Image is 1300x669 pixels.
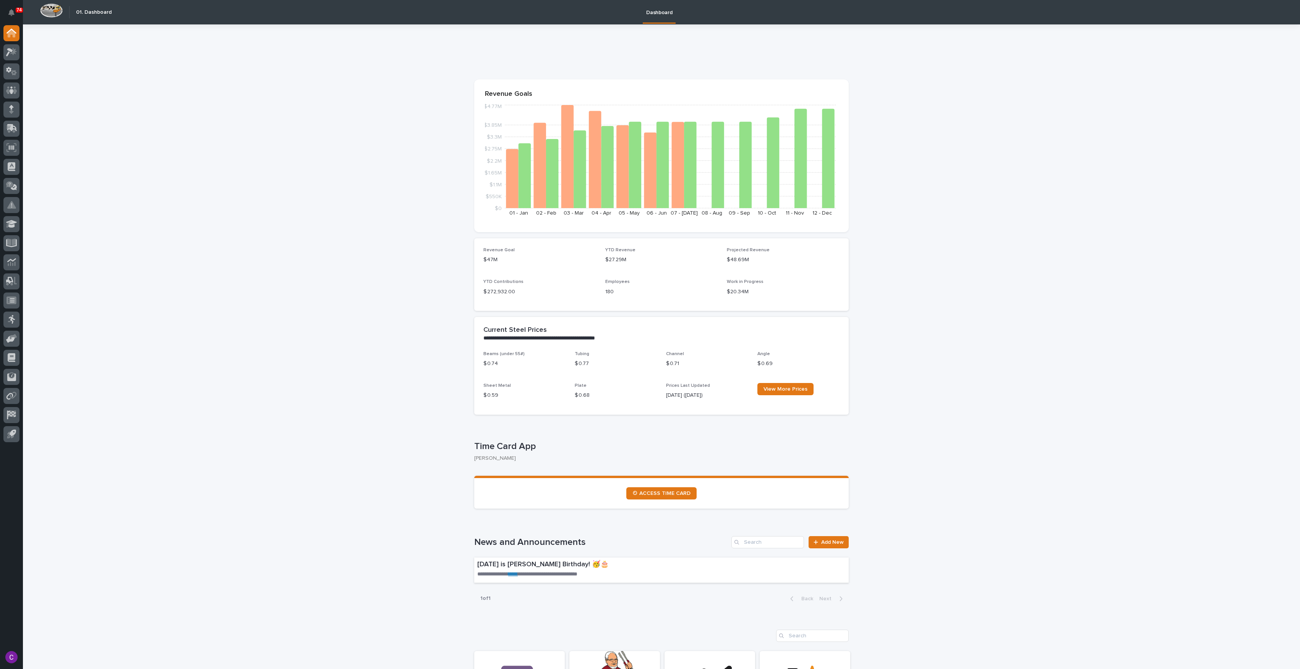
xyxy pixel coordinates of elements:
text: 03 - Mar [564,210,584,216]
p: 180 [605,288,718,296]
span: YTD Revenue [605,248,635,252]
text: 11 - Nov [786,210,804,216]
span: Plate [575,383,587,388]
tspan: $1.1M [490,182,502,187]
p: [PERSON_NAME] [474,455,843,462]
p: $ 0.71 [666,360,748,368]
button: Back [784,595,816,602]
span: Next [819,596,836,601]
h1: News and Announcements [474,537,728,548]
span: Sheet Metal [483,383,511,388]
button: Next [816,595,849,602]
span: Revenue Goal [483,248,515,252]
p: $ 272,932.00 [483,288,596,296]
p: $ 0.74 [483,360,566,368]
p: 74 [17,7,22,13]
span: Employees [605,280,630,284]
h2: 01. Dashboard [76,9,112,16]
p: $27.29M [605,256,718,264]
span: YTD Contributions [483,280,524,284]
input: Search [776,630,849,642]
p: $ 0.77 [575,360,657,368]
text: 02 - Feb [536,210,556,216]
tspan: $0 [495,206,502,211]
span: Prices Last Updated [666,383,710,388]
tspan: $550K [486,194,502,199]
img: Workspace Logo [40,3,63,18]
tspan: $1.65M [485,170,502,175]
span: Work in Progress [727,280,763,284]
p: [DATE] is [PERSON_NAME] Birthday! 🥳🎂 [477,561,709,569]
text: 05 - May [619,210,640,216]
a: Add New [809,536,849,548]
tspan: $4.77M [484,104,502,109]
p: $ 0.68 [575,391,657,399]
text: 10 - Oct [758,210,776,216]
text: 06 - Jun [647,210,667,216]
h2: Current Steel Prices [483,326,547,334]
span: View More Prices [763,386,807,392]
span: Beams (under 55#) [483,352,525,356]
div: Notifications74 [10,9,19,21]
span: Channel [666,352,684,356]
text: 07 - [DATE] [671,210,698,216]
button: Notifications [3,5,19,21]
span: Add New [821,540,844,545]
span: Tubing [575,352,589,356]
p: Revenue Goals [485,90,838,99]
tspan: $2.2M [487,158,502,163]
p: 1 of 1 [474,589,497,608]
p: $ 0.69 [757,360,840,368]
p: Time Card App [474,441,846,452]
span: Back [797,596,813,601]
tspan: $3.3M [487,134,502,140]
text: 12 - Dec [812,210,832,216]
text: 04 - Apr [592,210,611,216]
span: ⏲ ACCESS TIME CARD [632,491,691,496]
text: 01 - Jan [509,210,528,216]
p: $48.69M [727,256,840,264]
text: 09 - Sep [729,210,750,216]
tspan: $2.75M [484,146,502,152]
p: $20.34M [727,288,840,296]
span: Angle [757,352,770,356]
button: users-avatar [3,649,19,665]
text: 08 - Aug [702,210,722,216]
p: $47M [483,256,596,264]
span: Projected Revenue [727,248,770,252]
p: [DATE] ([DATE]) [666,391,748,399]
input: Search [731,536,804,548]
a: ⏲ ACCESS TIME CARD [626,487,697,499]
p: $ 0.59 [483,391,566,399]
tspan: $3.85M [484,123,502,128]
a: View More Prices [757,383,814,395]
